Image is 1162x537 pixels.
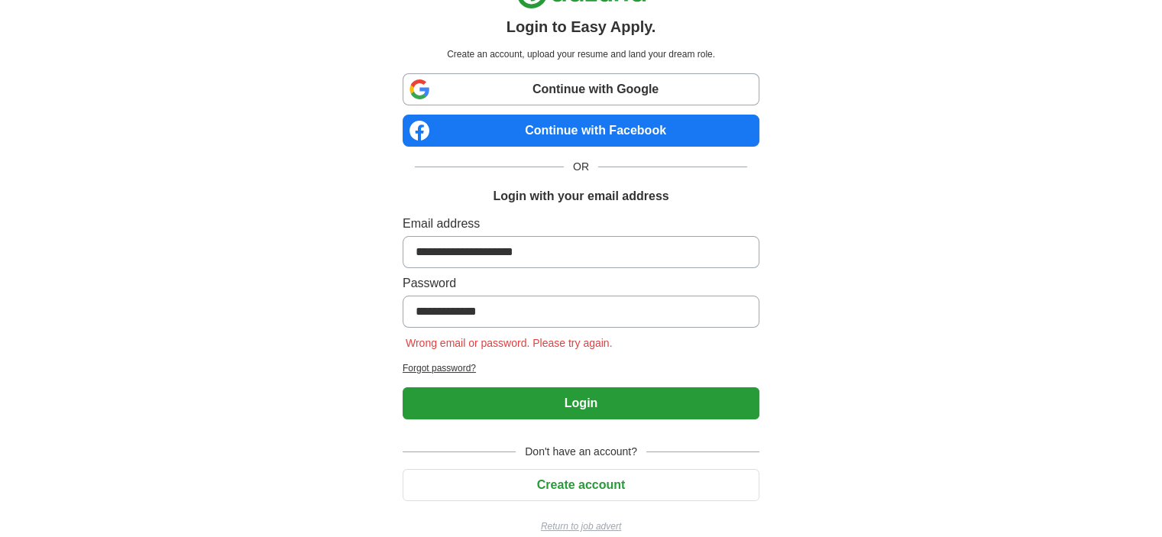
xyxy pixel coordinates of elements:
[564,159,598,175] span: OR
[516,444,646,460] span: Don't have an account?
[403,519,759,533] a: Return to job advert
[403,274,759,293] label: Password
[403,73,759,105] a: Continue with Google
[403,337,616,349] span: Wrong email or password. Please try again.
[403,215,759,233] label: Email address
[403,361,759,375] a: Forgot password?
[507,15,656,38] h1: Login to Easy Apply.
[403,387,759,419] button: Login
[406,47,756,61] p: Create an account, upload your resume and land your dream role.
[403,478,759,491] a: Create account
[403,115,759,147] a: Continue with Facebook
[493,187,668,205] h1: Login with your email address
[403,469,759,501] button: Create account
